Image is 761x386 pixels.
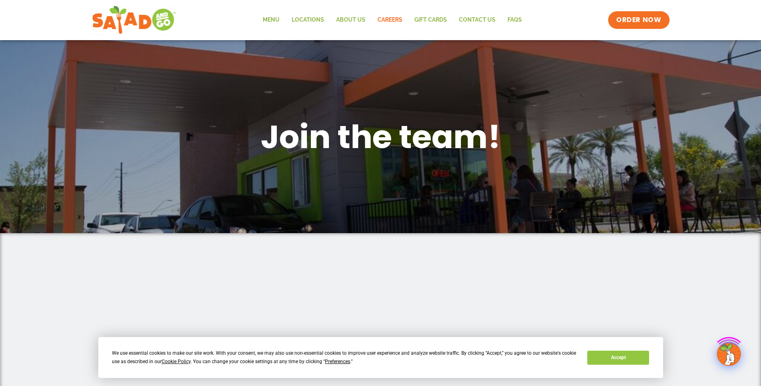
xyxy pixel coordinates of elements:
a: Careers [371,11,408,29]
h1: Join the team! [172,116,589,158]
button: Accept [587,351,649,365]
span: Cookie Policy [162,359,191,364]
a: Contact Us [453,11,501,29]
span: ORDER NOW [616,15,661,25]
a: FAQs [501,11,528,29]
a: ORDER NOW [608,11,669,29]
div: Cookie Consent Prompt [98,337,663,378]
a: About Us [330,11,371,29]
img: new-SAG-logo-768×292 [92,4,177,36]
a: Menu [257,11,286,29]
div: We use essential cookies to make our site work. With your consent, we may also use non-essential ... [112,349,578,366]
nav: Menu [257,11,528,29]
a: Locations [286,11,330,29]
a: GIFT CARDS [408,11,453,29]
span: Preferences [325,359,350,364]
